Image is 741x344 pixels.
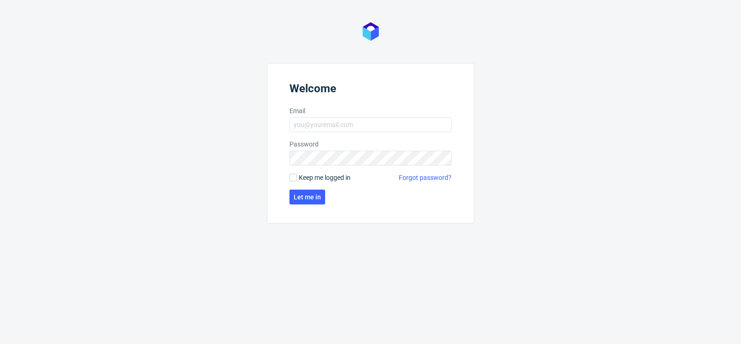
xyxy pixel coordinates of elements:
span: Let me in [294,194,321,200]
header: Welcome [289,82,452,99]
span: Keep me logged in [299,173,351,182]
a: Forgot password? [399,173,452,182]
button: Let me in [289,190,325,204]
input: you@youremail.com [289,117,452,132]
label: Email [289,106,452,115]
label: Password [289,140,452,149]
